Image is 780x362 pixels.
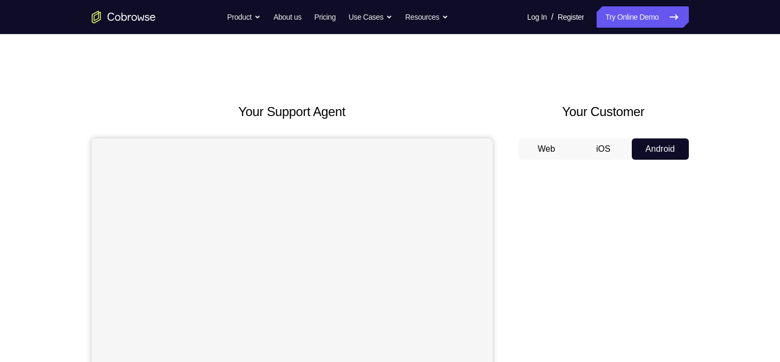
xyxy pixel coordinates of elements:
[405,6,448,28] button: Resources
[527,6,547,28] a: Log In
[632,138,689,160] button: Android
[551,11,553,23] span: /
[227,6,261,28] button: Product
[518,138,575,160] button: Web
[314,6,335,28] a: Pricing
[349,6,392,28] button: Use Cases
[518,102,689,121] h2: Your Customer
[92,11,156,23] a: Go to the home page
[92,102,493,121] h2: Your Support Agent
[274,6,301,28] a: About us
[597,6,688,28] a: Try Online Demo
[575,138,632,160] button: iOS
[558,6,584,28] a: Register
